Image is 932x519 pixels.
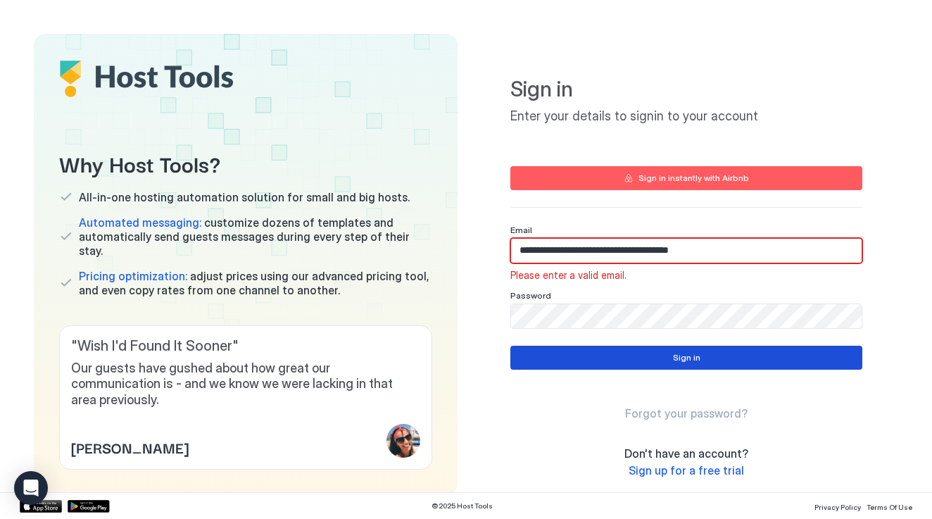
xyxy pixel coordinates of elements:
span: Forgot your password? [625,406,748,420]
a: Forgot your password? [625,406,748,421]
div: Open Intercom Messenger [14,471,48,505]
span: " Wish I'd Found It Sooner " [71,337,420,355]
span: Pricing optimization: [79,269,187,283]
a: Google Play Store [68,500,110,513]
input: Input Field [511,304,862,328]
span: adjust prices using our advanced pricing tool, and even copy rates from one channel to another. [79,269,432,297]
span: Don't have an account? [624,446,748,461]
span: © 2025 Host Tools [432,501,493,511]
span: Email [510,225,532,235]
span: Our guests have gushed about how great our communication is - and we know we were lacking in that... [71,361,420,408]
span: Please enter a valid email. [510,269,626,282]
span: Sign in [510,76,862,103]
button: Sign in [510,346,862,370]
a: Terms Of Use [867,499,912,513]
input: Input Field [511,239,862,263]
span: customize dozens of templates and automatically send guests messages during every step of their s... [79,215,432,258]
a: App Store [20,500,62,513]
div: profile [386,424,420,458]
span: Why Host Tools? [59,147,432,179]
div: Sign in instantly with Airbnb [638,172,749,185]
span: Automated messaging: [79,215,201,230]
div: Sign in [673,351,700,364]
span: Enter your details to signin to your account [510,108,862,125]
span: Sign up for a free trial [629,463,744,477]
a: Privacy Policy [814,499,861,513]
span: Privacy Policy [814,503,861,511]
span: All-in-one hosting automation solution for small and big hosts. [79,190,410,204]
a: Sign up for a free trial [629,463,744,478]
span: Terms Of Use [867,503,912,511]
span: [PERSON_NAME] [71,437,189,458]
span: Password [510,290,551,301]
button: Sign in instantly with Airbnb [510,166,862,190]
